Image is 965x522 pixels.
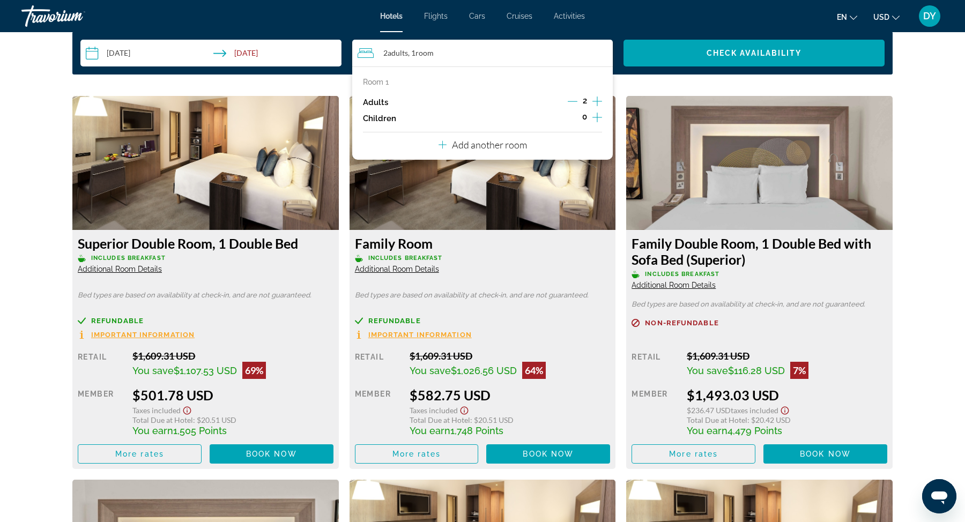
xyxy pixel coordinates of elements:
span: Includes Breakfast [645,271,719,278]
div: Member [355,387,402,436]
span: You save [410,365,451,376]
p: Children [363,114,396,123]
span: $236.47 USD [687,406,731,415]
span: Total Due at Hotel [687,415,747,424]
span: $1,026.56 USD [451,365,517,376]
a: Cruises [507,12,532,20]
span: Additional Room Details [78,265,162,273]
span: Includes Breakfast [368,255,443,262]
span: Non-refundable [645,319,718,326]
button: Check-in date: Dec 24, 2025 Check-out date: Dec 29, 2025 [80,40,342,66]
span: 2 [383,49,408,57]
h3: Family Room [355,235,611,251]
a: Refundable [355,317,611,325]
span: Book now [246,450,297,458]
a: Refundable [78,317,333,325]
div: $1,609.31 USD [410,350,610,362]
span: Room [415,48,434,57]
img: 0cf01d0d-cd7d-40cb-8ad4-2f53fe1f9078.jpeg [350,96,616,230]
span: You earn [687,425,728,436]
button: Increment adults [592,94,602,110]
h3: Superior Double Room, 1 Double Bed [78,235,333,251]
button: Book now [763,444,887,464]
span: Refundable [368,317,421,324]
button: Show Taxes and Fees disclaimer [778,403,791,415]
a: Travorium [21,2,129,30]
button: Increment children [592,110,602,126]
a: Cars [469,12,485,20]
a: Activities [554,12,585,20]
div: $582.75 USD [410,387,610,403]
span: You earn [410,425,450,436]
button: Book now [210,444,333,464]
div: 64% [522,362,546,379]
span: Important Information [91,331,195,338]
span: Refundable [91,317,144,324]
button: Important Information [355,330,472,339]
span: Book now [523,450,574,458]
div: : $20.51 USD [410,415,610,424]
div: 7% [790,362,808,379]
div: : $20.51 USD [132,415,333,424]
span: 1,505 Points [173,425,227,436]
div: $1,609.31 USD [132,350,333,362]
span: Important Information [368,331,472,338]
div: Retail [632,350,678,379]
a: Hotels [380,12,403,20]
button: Check Availability [623,40,885,66]
span: You save [687,365,728,376]
span: Total Due at Hotel [410,415,470,424]
span: Taxes included [132,406,181,415]
button: Decrement adults [568,96,577,109]
div: Search widget [80,40,885,66]
div: Member [78,387,124,436]
button: More rates [78,444,202,464]
button: More rates [632,444,755,464]
span: More rates [392,450,441,458]
span: 4,479 Points [728,425,782,436]
div: $1,609.31 USD [687,350,887,362]
button: Add another room [439,132,527,154]
span: 2 [583,96,587,105]
iframe: Button to launch messaging window [922,479,956,513]
span: 1,748 Points [450,425,503,436]
span: $116.28 USD [728,365,785,376]
button: Show Taxes and Fees disclaimer [458,403,471,415]
span: More rates [669,450,718,458]
button: User Menu [916,5,944,27]
button: Change currency [873,9,900,25]
a: Flights [424,12,448,20]
span: Includes Breakfast [91,255,166,262]
button: Change language [837,9,857,25]
button: Decrement children [567,112,577,125]
span: Check Availability [707,49,802,57]
span: You save [132,365,174,376]
div: $1,493.03 USD [687,387,887,403]
div: $501.78 USD [132,387,333,403]
button: Travelers: 2 adults, 0 children [352,40,613,66]
span: Adults [388,48,408,57]
p: Add another room [452,139,527,151]
div: Retail [355,350,402,379]
div: Member [632,387,678,436]
h3: Family Double Room, 1 Double Bed with Sofa Bed (Superior) [632,235,887,267]
button: More rates [355,444,479,464]
span: Additional Room Details [355,265,439,273]
span: More rates [115,450,164,458]
span: $1,107.53 USD [174,365,237,376]
span: DY [923,11,936,21]
span: en [837,13,847,21]
span: , 1 [408,49,434,57]
span: Book now [800,450,851,458]
span: Additional Room Details [632,281,716,289]
button: Important Information [78,330,195,339]
img: 0cf01d0d-cd7d-40cb-8ad4-2f53fe1f9078.jpeg [72,96,339,230]
span: You earn [132,425,173,436]
div: 69% [242,362,266,379]
img: 65386602-58a1-4c6e-bd60-e208ed4fcce4.jpeg [626,96,893,230]
span: Taxes included [731,406,778,415]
